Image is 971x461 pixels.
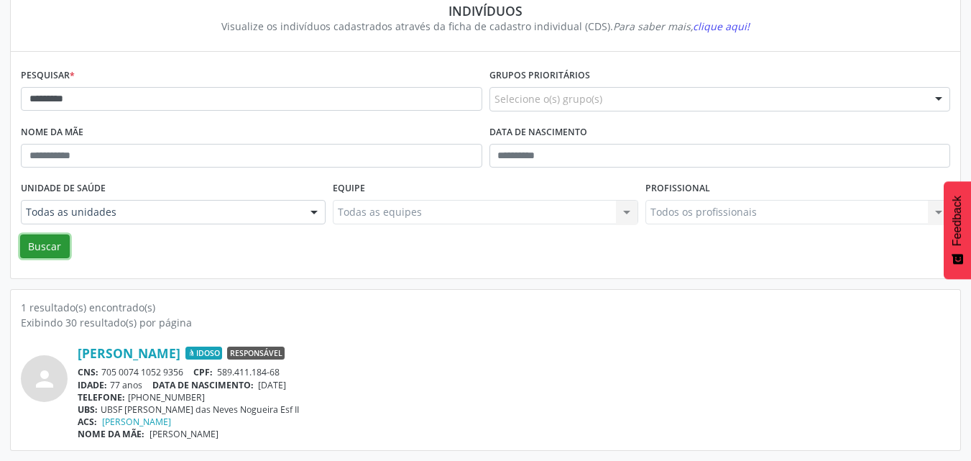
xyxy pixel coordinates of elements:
label: Nome da mãe [21,122,83,144]
span: Todas as unidades [26,205,296,219]
span: UBS: [78,403,98,416]
div: Indivíduos [31,3,940,19]
span: DATA DE NASCIMENTO: [152,379,254,391]
span: ACS: [78,416,97,428]
label: Grupos prioritários [489,65,590,87]
a: [PERSON_NAME] [78,345,180,361]
span: clique aqui! [693,19,750,33]
div: Visualize os indivíduos cadastrados através da ficha de cadastro individual (CDS). [31,19,940,34]
span: CNS: [78,366,98,378]
span: CPF: [193,366,213,378]
span: TELEFONE: [78,391,125,403]
span: [PERSON_NAME] [149,428,218,440]
div: Exibindo 30 resultado(s) por página [21,315,950,330]
i: person [32,366,57,392]
div: 705 0074 1052 9356 [78,366,950,378]
label: Profissional [645,178,710,200]
button: Buscar [20,234,70,259]
span: 589.411.184-68 [217,366,280,378]
span: Idoso [185,347,222,360]
span: Responsável [227,347,285,360]
label: Unidade de saúde [21,178,106,200]
span: IDADE: [78,379,107,391]
div: 77 anos [78,379,950,391]
label: Equipe [333,178,365,200]
i: Para saber mais, [613,19,750,33]
div: 1 resultado(s) encontrado(s) [21,300,950,315]
div: UBSF [PERSON_NAME] das Neves Nogueira Esf II [78,403,950,416]
label: Pesquisar [21,65,75,87]
label: Data de nascimento [489,122,587,144]
span: Selecione o(s) grupo(s) [494,91,602,106]
span: [DATE] [258,379,286,391]
a: [PERSON_NAME] [102,416,171,428]
span: NOME DA MÃE: [78,428,144,440]
span: Feedback [951,196,964,246]
div: [PHONE_NUMBER] [78,391,950,403]
button: Feedback - Mostrar pesquisa [944,181,971,279]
